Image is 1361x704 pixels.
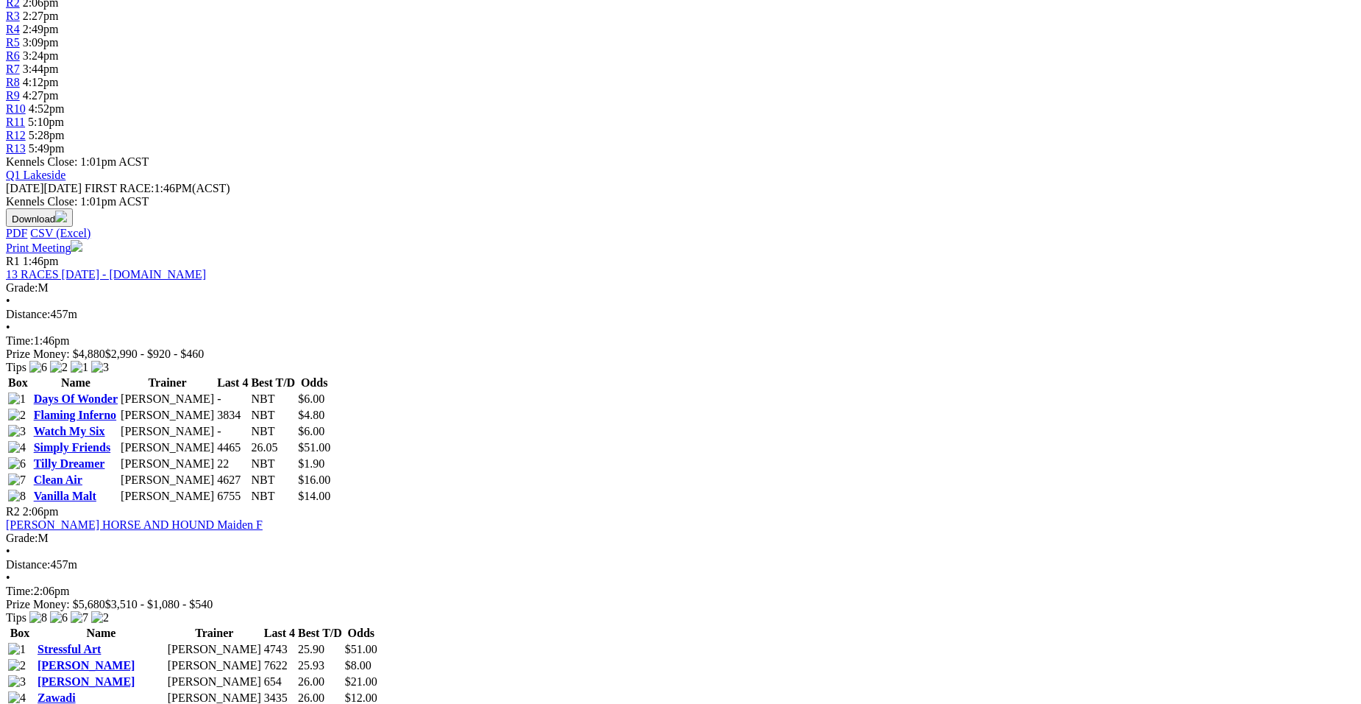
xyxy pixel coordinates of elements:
a: [PERSON_NAME] [38,659,135,672]
img: printer.svg [71,240,82,252]
img: 1 [8,393,26,406]
td: [PERSON_NAME] [167,675,262,689]
img: 1 [8,643,26,656]
img: 8 [8,490,26,503]
span: FIRST RACE: [85,182,154,194]
th: Best T/D [250,376,296,390]
td: NBT [250,408,296,423]
span: Grade: [6,281,38,294]
td: 26.05 [250,440,296,455]
a: R10 [6,102,26,115]
td: NBT [250,473,296,487]
img: 4 [8,441,26,454]
a: PDF [6,227,27,239]
img: 2 [8,409,26,422]
img: download.svg [55,211,67,222]
td: 25.90 [297,642,343,657]
img: 7 [8,474,26,487]
a: Days Of Wonder [34,393,118,405]
td: - [216,392,249,406]
span: 3:09pm [23,36,59,49]
span: R1 [6,255,20,267]
a: Flaming Inferno [34,409,116,421]
a: CSV (Excel) [30,227,90,239]
span: $16.00 [298,474,330,486]
span: $1.90 [298,457,324,470]
span: $12.00 [345,691,377,704]
span: Box [8,376,28,389]
span: R9 [6,89,20,102]
th: Name [33,376,118,390]
span: R7 [6,63,20,75]
td: [PERSON_NAME] [120,473,215,487]
a: Simply Friends [34,441,110,454]
td: 4627 [216,473,249,487]
th: Odds [297,376,331,390]
img: 6 [50,611,68,624]
span: Distance: [6,308,50,320]
span: R11 [6,116,25,128]
a: R8 [6,76,20,88]
div: 2:06pm [6,585,1355,598]
span: 2:27pm [23,10,59,22]
th: Name [37,626,166,641]
div: Prize Money: $4,880 [6,348,1355,361]
span: $51.00 [345,643,377,655]
td: [PERSON_NAME] [167,642,262,657]
img: 3 [8,675,26,689]
span: Time: [6,334,34,347]
a: 13 RACES [DATE] - [DOMAIN_NAME] [6,268,206,281]
td: 25.93 [297,658,343,673]
span: $6.00 [298,425,324,437]
span: 1:46PM(ACST) [85,182,230,194]
img: 6 [29,361,47,374]
span: Box [10,627,30,639]
td: 654 [263,675,296,689]
span: 4:27pm [23,89,59,102]
td: NBT [250,457,296,471]
span: [DATE] [6,182,44,194]
a: Clean Air [34,474,82,486]
td: [PERSON_NAME] [120,408,215,423]
button: Download [6,208,73,227]
span: R3 [6,10,20,22]
a: [PERSON_NAME] [38,675,135,688]
span: [DATE] [6,182,82,194]
span: 2:49pm [23,23,59,35]
span: R2 [6,505,20,518]
span: Time: [6,585,34,597]
th: Trainer [120,376,215,390]
a: R13 [6,142,26,155]
th: Last 4 [216,376,249,390]
div: Prize Money: $5,680 [6,598,1355,611]
a: Print Meeting [6,242,82,254]
span: $4.80 [298,409,324,421]
img: 2 [50,361,68,374]
img: 3 [91,361,109,374]
span: Distance: [6,558,50,571]
span: • [6,295,10,307]
img: 6 [8,457,26,471]
span: $8.00 [345,659,372,672]
td: 26.00 [297,675,343,689]
a: R12 [6,129,26,141]
span: $6.00 [298,393,324,405]
a: R4 [6,23,20,35]
span: Tips [6,611,26,624]
span: 3:24pm [23,49,59,62]
div: M [6,281,1355,295]
img: 1 [71,361,88,374]
td: [PERSON_NAME] [120,424,215,439]
span: • [6,571,10,584]
td: [PERSON_NAME] [167,658,262,673]
a: R5 [6,36,20,49]
div: Download [6,227,1355,240]
th: Odds [344,626,378,641]
div: 1:46pm [6,334,1355,348]
span: $14.00 [298,490,330,502]
span: R6 [6,49,20,62]
span: • [6,321,10,334]
img: 8 [29,611,47,624]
